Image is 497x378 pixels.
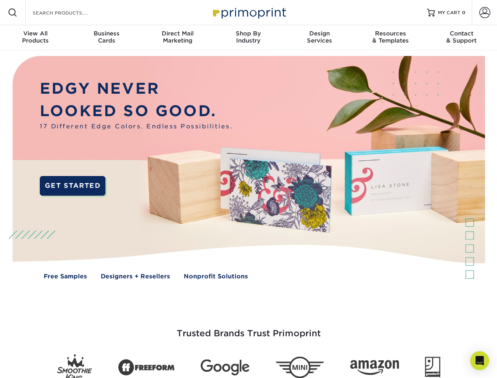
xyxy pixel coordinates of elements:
span: Resources [355,30,426,37]
div: & Templates [355,30,426,44]
a: GET STARTED [40,176,105,196]
img: Primoprint [209,4,288,21]
span: Shop By [213,30,284,37]
a: DesignServices [284,25,355,50]
a: Shop ByIndustry [213,25,284,50]
p: EDGY NEVER [40,78,233,100]
div: Cards [71,30,142,44]
div: & Support [426,30,497,44]
iframe: Google Customer Reviews [2,354,67,375]
img: Amazon [350,360,399,375]
a: Free Samples [44,272,87,281]
input: SEARCH PRODUCTS..... [32,8,109,17]
span: Contact [426,30,497,37]
a: Contact& Support [426,25,497,50]
a: Resources& Templates [355,25,426,50]
a: Direct MailMarketing [142,25,213,50]
div: Open Intercom Messenger [470,351,489,370]
img: Goodwill [425,357,440,378]
div: Services [284,30,355,44]
span: Design [284,30,355,37]
div: Marketing [142,30,213,44]
span: MY CART [438,9,460,16]
div: Industry [213,30,284,44]
span: 0 [462,10,466,15]
span: Direct Mail [142,30,213,37]
img: Google [201,359,249,376]
a: Nonprofit Solutions [184,272,248,281]
p: LOOKED SO GOOD. [40,100,233,122]
span: Business [71,30,142,37]
h3: Trusted Brands Trust Primoprint [18,309,479,348]
a: BusinessCards [71,25,142,50]
span: 17 Different Edge Colors. Endless Possibilities. [40,122,233,131]
a: Designers + Resellers [101,272,170,281]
